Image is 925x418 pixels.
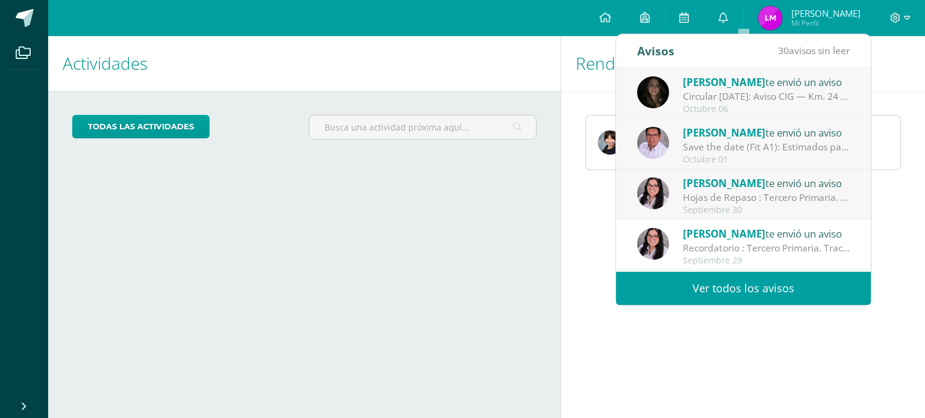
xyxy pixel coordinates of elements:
[683,176,765,190] span: [PERSON_NAME]
[683,227,765,241] span: [PERSON_NAME]
[637,76,669,108] img: 6dfe076c7c100b88f72755eb94e8d1c6.png
[791,7,861,19] span: [PERSON_NAME]
[683,74,850,90] div: te envió un aviso
[791,18,861,28] span: Mi Perfil
[683,241,850,255] div: Recordatorio : Tercero Primaria. Track Alemán. Buen día, por este medio quisiera recordar de las ...
[576,36,911,91] h1: Rendimiento de mis hijos
[683,140,850,154] div: Save the date (Fit A1): Estimados padres de familia. Reciban un cordial saludo. Extendemos nuestr...
[683,155,850,165] div: Octubre 01
[778,44,789,57] span: 30
[637,127,669,159] img: 56876035ece4aefce0fc5cde0b87842c.png
[637,228,669,260] img: 6e979456a3c56f418277038f982a7d62.png
[637,177,669,209] img: 6e979456a3c56f418277038f982a7d62.png
[683,256,850,266] div: Septiembre 29
[683,175,850,191] div: te envió un aviso
[310,115,535,139] input: Busca una actividad próxima aquí...
[683,124,850,140] div: te envió un aviso
[683,205,850,215] div: Septiembre 30
[637,34,674,67] div: Avisos
[683,226,850,241] div: te envió un aviso
[683,75,765,89] span: [PERSON_NAME]
[598,131,622,155] img: 6ea2a00b5a0ed6f1b3109447cc3317e0.png
[683,126,765,140] span: [PERSON_NAME]
[758,6,782,30] img: f81a424cb25ca7ec4c7fb2b7955843d7.png
[63,36,546,91] h1: Actividades
[683,90,850,103] div: Circular 6/10/25: Aviso CIG — Km. 24 CAES: Por trabajos por derrumbe, la vía sigue cerrada hasta ...
[778,44,850,57] span: avisos sin leer
[683,104,850,114] div: Octubre 06
[683,191,850,204] div: Hojas de Repaso : Tercero Primaria. Track Alemán. Buenos días, por este medio quiero recordar que...
[72,115,210,138] a: todas las Actividades
[616,272,871,305] a: Ver todos los avisos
